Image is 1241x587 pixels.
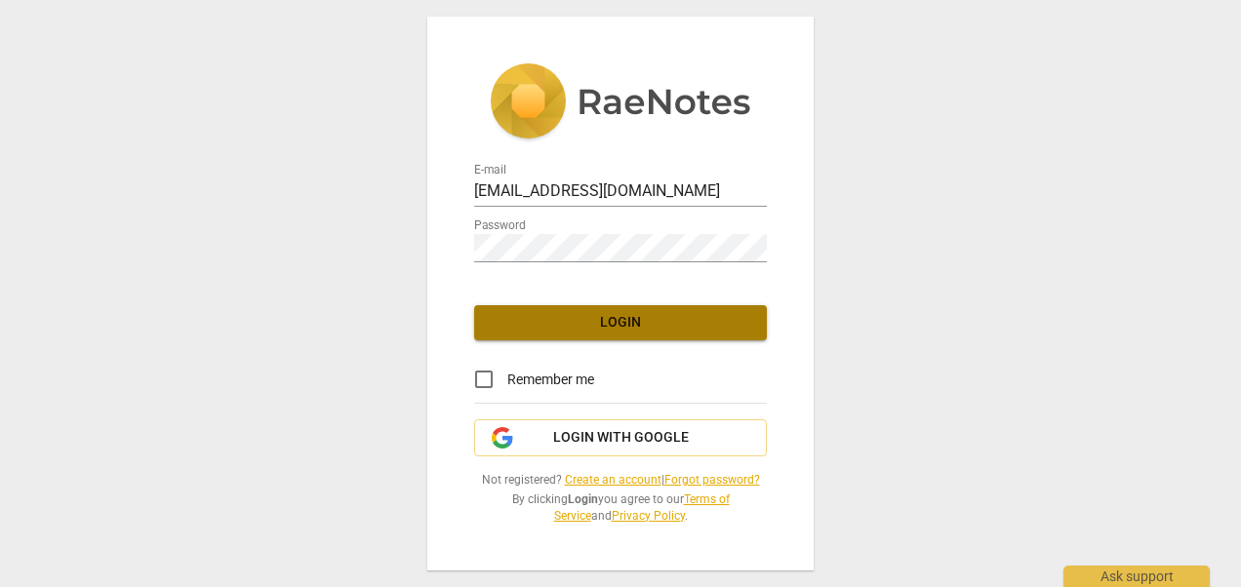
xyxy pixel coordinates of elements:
[474,305,767,340] button: Login
[474,220,526,232] label: Password
[490,63,751,143] img: 5ac2273c67554f335776073100b6d88f.svg
[474,472,767,489] span: Not registered? |
[612,509,685,523] a: Privacy Policy
[507,370,594,390] span: Remember me
[568,492,598,506] b: Login
[664,473,760,487] a: Forgot password?
[553,428,689,448] span: Login with Google
[1063,566,1210,587] div: Ask support
[554,492,730,523] a: Terms of Service
[490,313,751,333] span: Login
[474,419,767,456] button: Login with Google
[565,473,661,487] a: Create an account
[474,491,767,524] span: By clicking you agree to our and .
[474,165,506,176] label: E-mail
